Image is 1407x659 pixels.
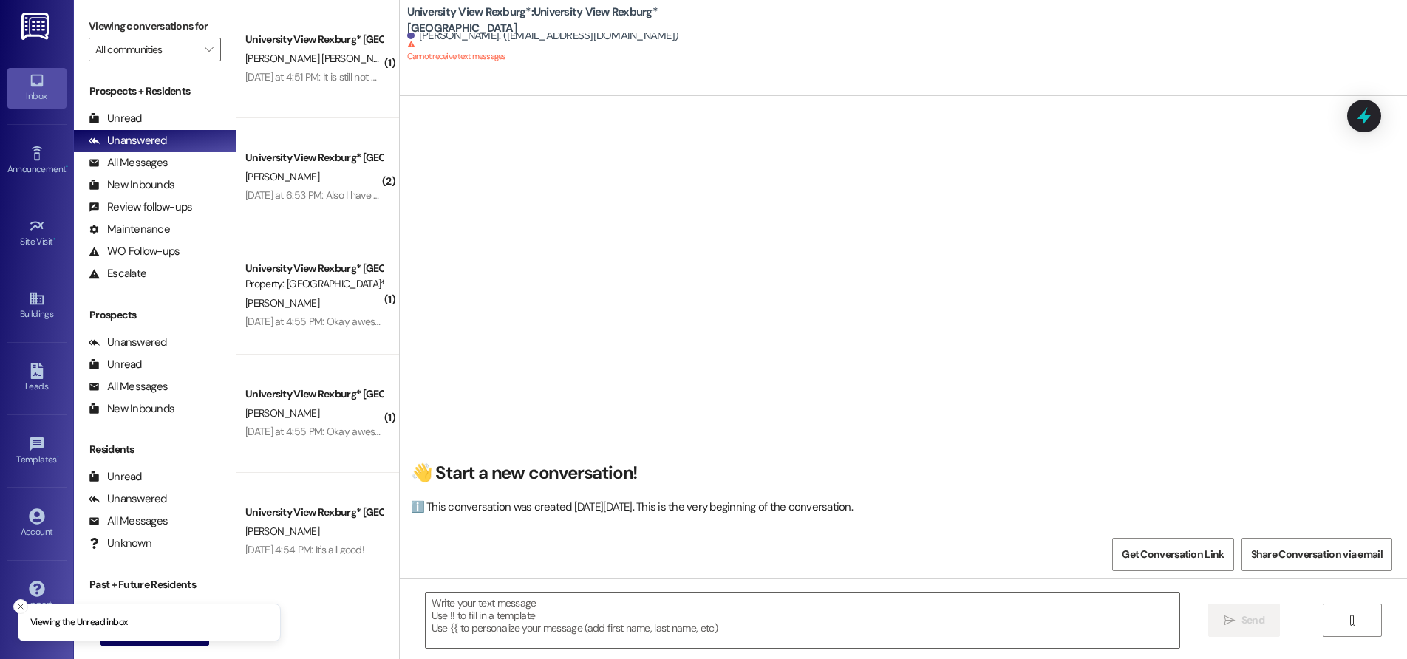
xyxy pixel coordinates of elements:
sup: Cannot receive text messages [407,40,506,61]
a: Account [7,504,67,544]
button: Send [1208,604,1280,637]
span: Share Conversation via email [1251,547,1383,562]
div: Prospects [74,307,236,323]
a: Inbox [7,68,67,108]
i:  [1224,615,1235,626]
input: All communities [95,38,197,61]
div: WO Follow-ups [89,244,180,259]
div: New Inbounds [89,401,174,417]
div: University View Rexburg* [GEOGRAPHIC_DATA] [245,32,382,47]
div: University View Rexburg* [GEOGRAPHIC_DATA] [245,261,382,276]
span: [PERSON_NAME] [245,406,319,420]
span: [PERSON_NAME] [245,296,319,310]
div: Unread [89,469,142,485]
div: [DATE] at 4:51 PM: It is still not working, is there any other page I can use to pay for my rent? [245,70,633,83]
button: Get Conversation Link [1112,538,1233,571]
div: Past + Future Residents [74,577,236,593]
a: Leads [7,358,67,398]
a: Templates • [7,431,67,471]
div: Residents [74,442,236,457]
div: All Messages [89,513,168,529]
div: ℹ️ This conversation was created [DATE][DATE]. This is the very beginning of the conversation. [411,499,1389,515]
a: Site Visit • [7,214,67,253]
span: • [53,234,55,245]
div: University View Rexburg* [GEOGRAPHIC_DATA] [245,505,382,520]
div: [DATE] at 4:55 PM: Okay awesome thank you! I'll sign it right now! [245,315,521,328]
div: Unanswered [89,335,167,350]
div: Property: [GEOGRAPHIC_DATA]* [245,276,382,292]
button: Share Conversation via email [1241,538,1392,571]
div: All Messages [89,155,168,171]
span: Send [1241,612,1264,628]
div: Unanswered [89,491,167,507]
div: University View Rexburg* [GEOGRAPHIC_DATA] [245,150,382,165]
span: Get Conversation Link [1122,547,1224,562]
i:  [1346,615,1357,626]
div: New Inbounds [89,177,174,193]
div: Review follow-ups [89,199,192,215]
span: [PERSON_NAME] [245,525,319,538]
div: Prospects + Residents [74,83,236,99]
img: ResiDesk Logo [21,13,52,40]
div: Unread [89,111,142,126]
div: Escalate [89,266,146,281]
span: • [66,162,68,172]
span: [PERSON_NAME] [PERSON_NAME] [245,52,395,65]
b: University View Rexburg*: University View Rexburg* [GEOGRAPHIC_DATA] [407,4,703,36]
a: Buildings [7,286,67,326]
div: University View Rexburg* [GEOGRAPHIC_DATA] [245,386,382,402]
div: Unknown [89,536,151,551]
div: [PERSON_NAME]. ([EMAIL_ADDRESS][DOMAIN_NAME]) [407,28,679,44]
div: Maintenance [89,222,170,237]
p: Viewing the Unread inbox [30,616,127,629]
div: [DATE] 4:54 PM: It's all good! [245,543,364,556]
div: Unread [89,357,142,372]
a: Support [7,576,67,616]
span: • [57,452,59,462]
div: [DATE] at 4:55 PM: Okay awesome thank you! I'll sign it right now! [245,425,521,438]
span: [PERSON_NAME] [245,170,319,183]
h2: 👋 Start a new conversation! [411,462,1389,485]
label: Viewing conversations for [89,15,221,38]
button: Close toast [13,599,28,614]
div: Unanswered [89,133,167,148]
div: All Messages [89,379,168,395]
i:  [205,44,213,55]
div: [DATE] at 6:53 PM: Also I have another question haha! I signed the doc that was about the payment... [245,188,1197,202]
